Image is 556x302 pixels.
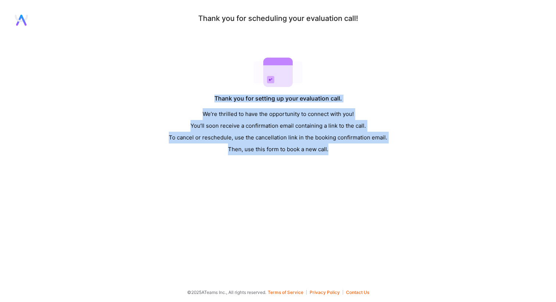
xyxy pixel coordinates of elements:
[214,95,342,102] div: Thank you for setting up your evaluation call.
[268,290,307,295] button: Terms of Service
[198,15,358,22] div: Thank you for scheduling your evaluation call!
[346,290,369,295] button: Contact Us
[310,290,343,295] button: Privacy Policy
[187,288,266,296] span: © 2025 ATeams Inc., All rights reserved.
[169,108,387,155] div: We’re thrilled to have the opportunity to connect with you! You’ll soon receive a confirmation em...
